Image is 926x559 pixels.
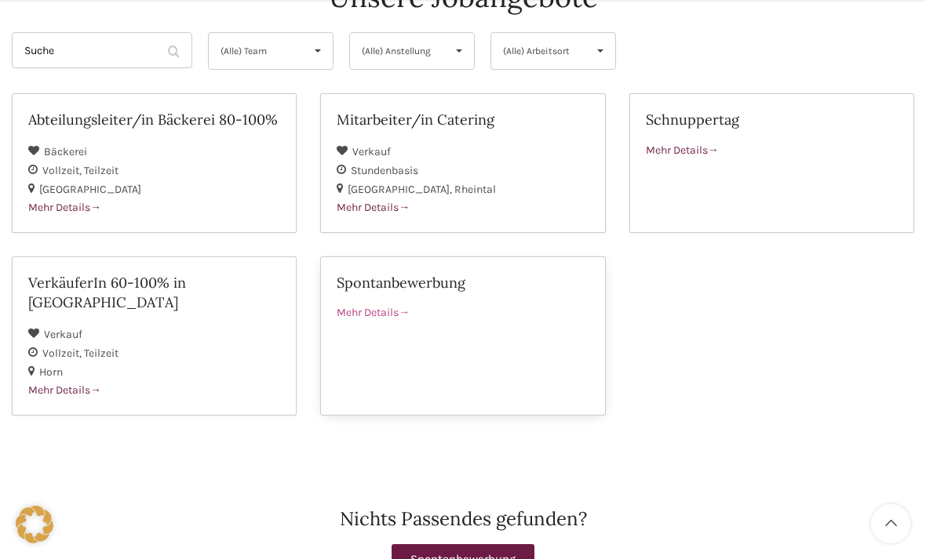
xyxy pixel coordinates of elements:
span: Stundenbasis [351,164,418,177]
span: Mehr Details [337,306,410,319]
h2: Abteilungsleiter/in Bäckerei 80-100% [28,110,280,129]
span: ▾ [585,33,615,69]
span: (Alle) Arbeitsort [503,33,578,69]
a: VerkäuferIn 60-100% in [GEOGRAPHIC_DATA] Verkauf Vollzeit Teilzeit Horn Mehr Details [12,256,297,416]
span: Bäckerei [44,145,87,158]
span: Mehr Details [28,383,101,397]
input: Suche [12,32,192,68]
span: (Alle) Team [221,33,295,69]
span: Vollzeit [42,164,84,177]
h2: Nichts Passendes gefunden? [12,510,914,528]
span: ▾ [444,33,474,69]
span: Rheintal [454,183,496,196]
span: ▾ [303,33,333,69]
span: Teilzeit [84,347,118,360]
span: [GEOGRAPHIC_DATA] [39,183,141,196]
a: Mitarbeiter/in Catering Verkauf Stundenbasis [GEOGRAPHIC_DATA] Rheintal Mehr Details [320,93,605,233]
h2: Mitarbeiter/in Catering [337,110,589,129]
span: Mehr Details [646,143,719,157]
h2: VerkäuferIn 60-100% in [GEOGRAPHIC_DATA] [28,273,280,312]
span: Vollzeit [42,347,84,360]
a: Spontanbewerbung Mehr Details [320,256,605,416]
h2: Schnuppertag [646,110,898,129]
span: Mehr Details [28,201,101,214]
h2: Spontanbewerbung [337,273,589,292]
span: Mehr Details [337,201,410,214]
span: [GEOGRAPHIC_DATA] [348,183,454,196]
span: Horn [39,365,63,379]
a: Abteilungsleiter/in Bäckerei 80-100% Bäckerei Vollzeit Teilzeit [GEOGRAPHIC_DATA] Mehr Details [12,93,297,233]
a: Scroll to top button [871,504,910,543]
span: (Alle) Anstellung [362,33,436,69]
span: Verkauf [44,328,82,341]
span: Verkauf [352,145,391,158]
span: Teilzeit [84,164,118,177]
a: Schnuppertag Mehr Details [629,93,914,233]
